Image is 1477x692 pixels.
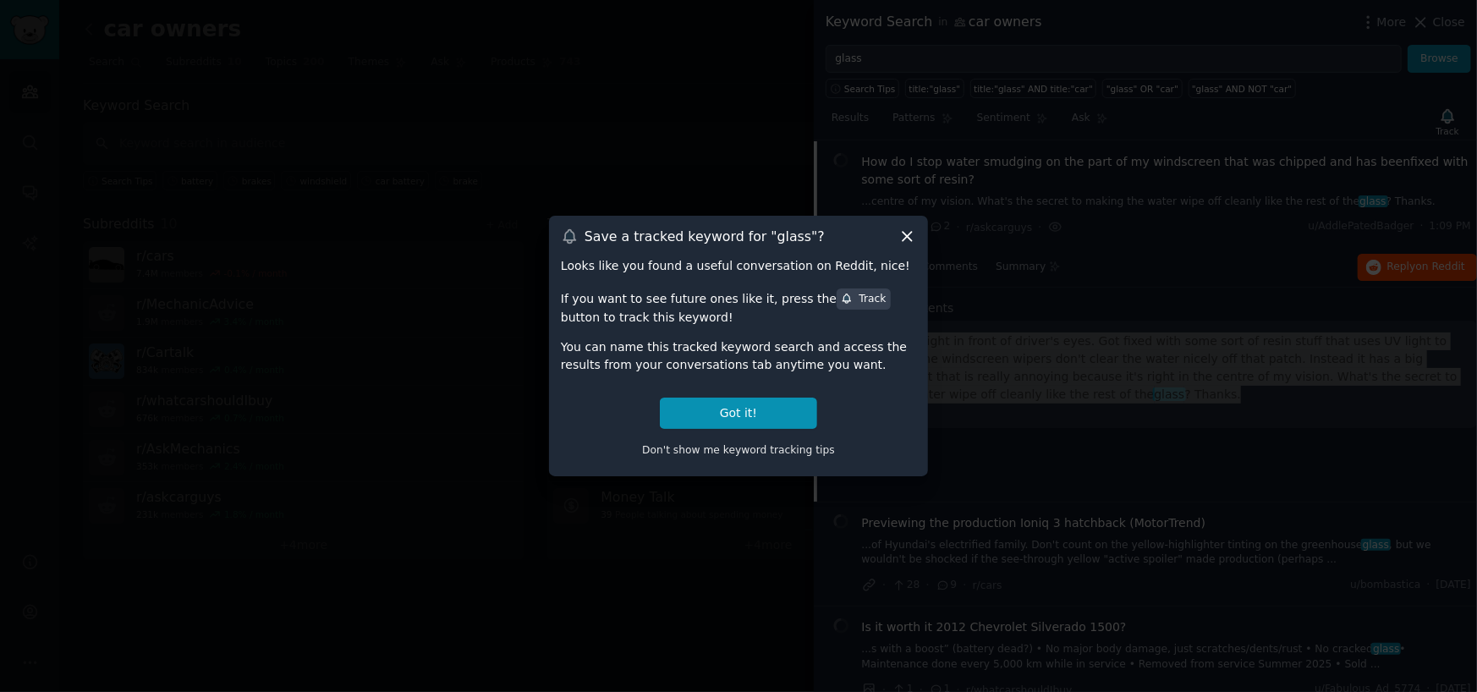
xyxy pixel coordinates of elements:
button: Got it! [660,398,817,429]
div: Track [841,292,886,307]
h3: Save a tracked keyword for " glass "? [585,228,825,245]
div: You can name this tracked keyword search and access the results from your conversations tab anyti... [561,338,916,374]
div: If you want to see future ones like it, press the button to track this keyword! [561,287,916,326]
div: Looks like you found a useful conversation on Reddit, nice! [561,257,916,275]
span: Don't show me keyword tracking tips [642,444,835,456]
